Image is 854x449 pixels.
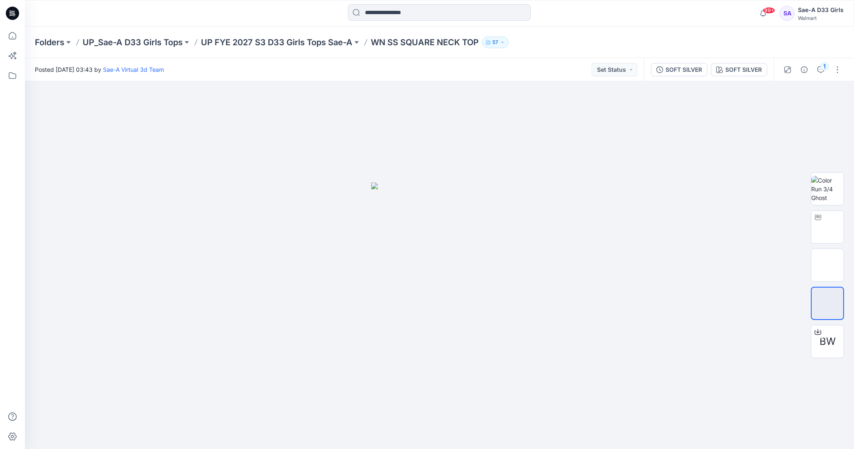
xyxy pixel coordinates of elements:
div: SOFT SILVER [725,65,762,74]
a: UP FYE 2027 S3 D33 Girls Tops Sae-A [201,37,352,48]
div: SA [780,6,795,21]
img: eyJhbGciOiJIUzI1NiIsImtpZCI6IjAiLCJzbHQiOiJzZXMiLCJ0eXAiOiJKV1QifQ.eyJkYXRhIjp7InR5cGUiOiJzdG9yYW... [371,183,508,449]
button: SOFT SILVER [711,63,767,76]
button: SOFT SILVER [651,63,707,76]
span: 99+ [763,7,775,14]
button: 57 [482,37,509,48]
a: Folders [35,37,64,48]
img: Color Run 3/4 Ghost [811,176,844,202]
a: UP_Sae-A D33 Girls Tops [83,37,183,48]
button: Details [798,63,811,76]
div: Sae-A D33 Girls [798,5,844,15]
p: 57 [492,38,498,47]
button: 1 [814,63,827,76]
span: BW [820,334,836,349]
div: Walmart [798,15,844,21]
span: Posted [DATE] 03:43 by [35,65,164,74]
div: 1 [820,62,829,71]
a: Sae-A Virtual 3d Team [103,66,164,73]
p: WN SS SQUARE NECK TOP [371,37,479,48]
div: SOFT SILVER [666,65,702,74]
